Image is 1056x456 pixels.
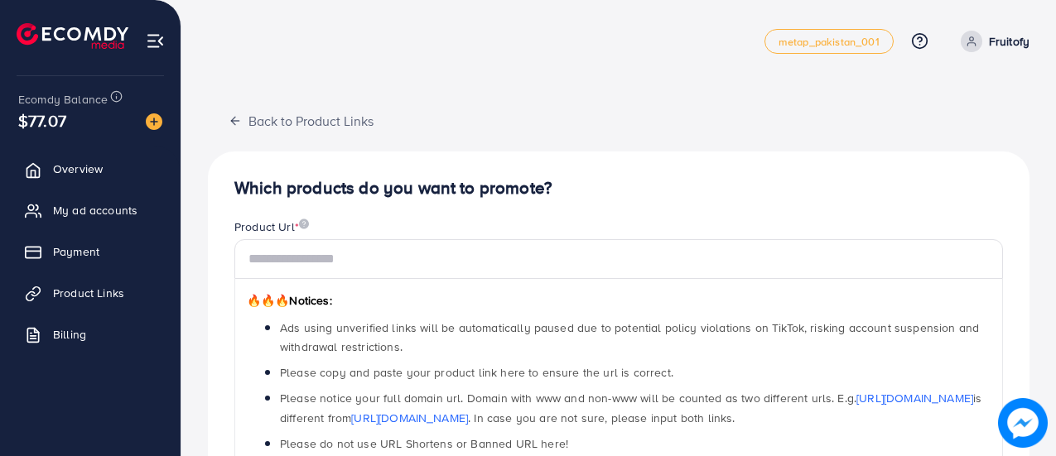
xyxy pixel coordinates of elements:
[53,202,137,218] span: My ad accounts
[53,326,86,343] span: Billing
[53,285,124,301] span: Product Links
[954,31,1029,52] a: Fruitofy
[53,161,103,177] span: Overview
[247,292,289,309] span: 🔥🔥🔥
[146,113,162,130] img: image
[17,23,128,49] img: logo
[18,108,66,132] span: $77.07
[989,31,1029,51] p: Fruitofy
[12,276,168,310] a: Product Links
[280,364,673,381] span: Please copy and paste your product link here to ensure the url is correct.
[12,152,168,185] a: Overview
[234,218,309,235] label: Product Url
[208,103,394,138] button: Back to Product Links
[351,410,468,426] a: [URL][DOMAIN_NAME]
[234,178,1003,199] h4: Which products do you want to promote?
[12,194,168,227] a: My ad accounts
[856,390,973,406] a: [URL][DOMAIN_NAME]
[779,36,880,47] span: metap_pakistan_001
[764,29,894,54] a: metap_pakistan_001
[299,218,309,229] img: image
[12,235,168,268] a: Payment
[146,31,165,50] img: menu
[247,292,332,309] span: Notices:
[280,390,981,425] span: Please notice your full domain url. Domain with www and non-www will be counted as two different ...
[280,319,979,355] span: Ads using unverified links will be automatically paused due to potential policy violations on Tik...
[53,243,99,260] span: Payment
[998,398,1048,448] img: image
[12,318,168,351] a: Billing
[280,435,568,452] span: Please do not use URL Shortens or Banned URL here!
[18,91,108,108] span: Ecomdy Balance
